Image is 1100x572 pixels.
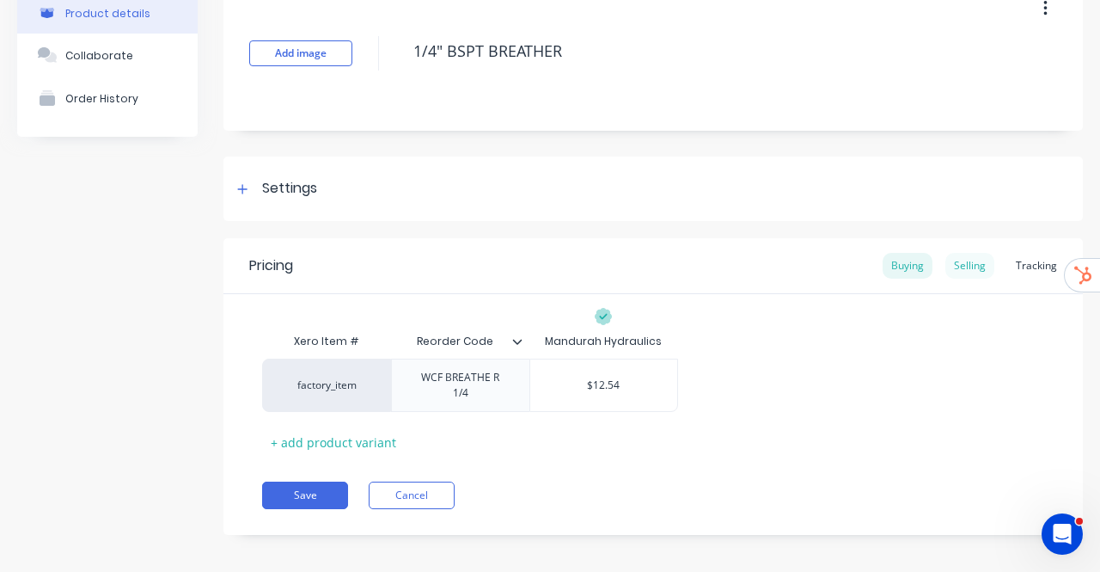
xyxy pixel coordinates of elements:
[262,429,405,456] div: + add product variant
[262,482,348,509] button: Save
[391,320,519,363] div: Reorder Code
[405,31,1051,71] textarea: 1/4" BSPT BREATHER
[369,482,455,509] button: Cancel
[399,366,522,404] div: WCF BREATHE R 1/4
[262,178,317,200] div: Settings
[545,334,662,349] div: Mandurah Hydraulics
[262,324,391,359] div: Xero Item #
[17,77,198,120] button: Order History
[279,378,374,393] div: factory_item
[530,364,678,407] div: $12.54
[65,49,133,62] div: Collaborate
[249,40,352,66] button: Add image
[249,255,293,276] div: Pricing
[65,92,138,105] div: Order History
[883,253,932,279] div: Buying
[262,359,678,412] div: factory_itemWCF BREATHE R 1/4$12.54
[945,253,994,279] div: Selling
[65,7,150,20] div: Product details
[1042,514,1083,555] iframe: Intercom live chat
[1007,253,1066,279] div: Tracking
[391,324,529,359] div: Reorder Code
[17,34,198,77] button: Collaborate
